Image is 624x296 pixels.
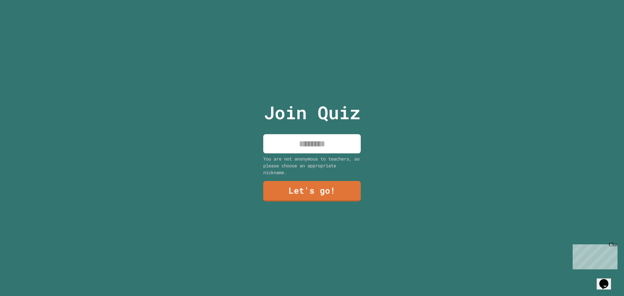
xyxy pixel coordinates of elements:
[3,3,45,41] div: Chat with us now!Close
[263,181,361,201] a: Let's go!
[597,270,617,290] iframe: chat widget
[263,155,361,176] div: You are not anonymous to teachers, so please choose an appropriate nickname.
[570,242,617,269] iframe: chat widget
[264,99,360,126] p: Join Quiz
